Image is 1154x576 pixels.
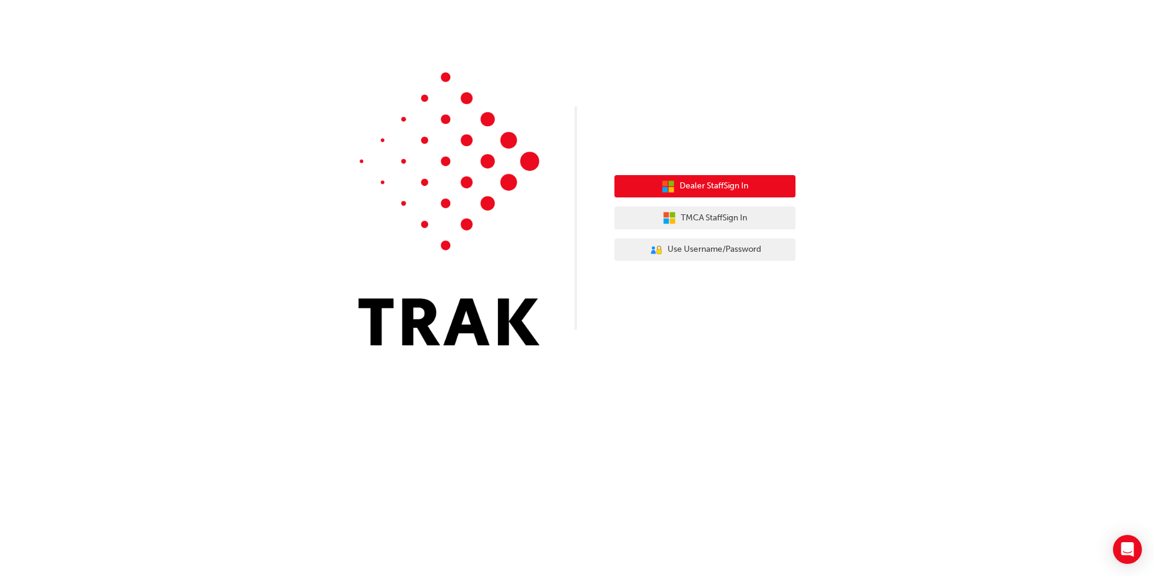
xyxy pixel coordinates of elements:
[614,206,795,229] button: TMCA StaffSign In
[614,175,795,198] button: Dealer StaffSign In
[359,72,540,345] img: Trak
[668,243,761,257] span: Use Username/Password
[680,179,748,193] span: Dealer Staff Sign In
[681,211,747,225] span: TMCA Staff Sign In
[1113,535,1142,564] div: Open Intercom Messenger
[614,238,795,261] button: Use Username/Password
